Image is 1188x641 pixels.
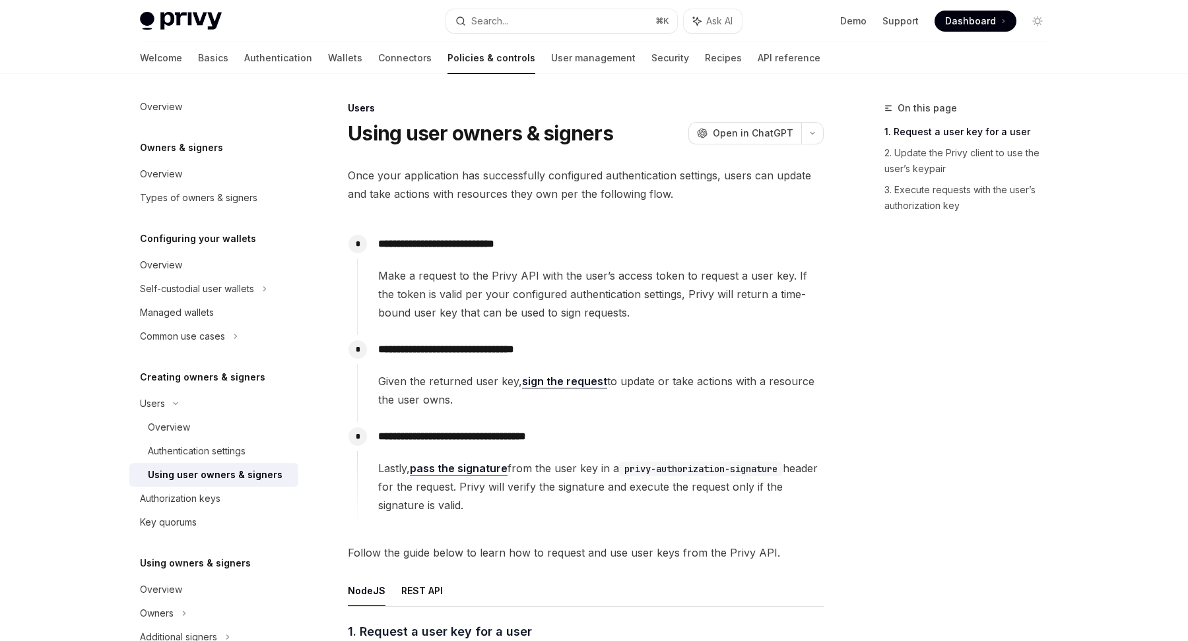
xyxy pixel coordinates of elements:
[140,491,220,506] div: Authorization keys
[348,543,824,562] span: Follow the guide below to learn how to request and use user keys from the Privy API.
[619,462,783,476] code: privy-authorization-signature
[706,15,733,28] span: Ask AI
[129,301,298,324] a: Managed wallets
[551,42,636,74] a: User management
[378,459,823,514] span: Lastly, from the user key in a header for the request. Privy will verify the signature and execut...
[129,439,298,463] a: Authentication settings
[348,166,824,203] span: Once your application has successfully configured authentication settings, users can update and t...
[898,100,957,116] span: On this page
[140,605,174,621] div: Owners
[140,328,225,344] div: Common use cases
[140,231,256,247] h5: Configuring your wallets
[688,122,801,144] button: Open in ChatGPT
[129,487,298,510] a: Authorization keys
[945,15,996,28] span: Dashboard
[884,121,1059,142] a: 1. Request a user key for a user
[140,99,182,115] div: Overview
[140,369,265,385] h5: Creating owners & signers
[328,42,362,74] a: Wallets
[348,102,824,115] div: Users
[471,13,508,29] div: Search...
[1027,11,1048,32] button: Toggle dark mode
[140,555,251,571] h5: Using owners & signers
[651,42,689,74] a: Security
[129,510,298,534] a: Key quorums
[378,372,823,409] span: Given the returned user key, to update or take actions with a resource the user owns.
[758,42,820,74] a: API reference
[129,95,298,119] a: Overview
[129,162,298,186] a: Overview
[935,11,1016,32] a: Dashboard
[140,281,254,297] div: Self-custodial user wallets
[140,396,165,412] div: Users
[140,257,182,273] div: Overview
[378,42,432,74] a: Connectors
[140,140,223,156] h5: Owners & signers
[198,42,228,74] a: Basics
[140,42,182,74] a: Welcome
[140,305,214,320] div: Managed wallets
[378,266,823,322] span: Make a request to the Privy API with the user’s access token to request a user key. If the token ...
[129,578,298,601] a: Overview
[129,253,298,277] a: Overview
[348,121,613,145] h1: Using user owners & signers
[882,15,919,28] a: Support
[244,42,312,74] a: Authentication
[447,42,535,74] a: Policies & controls
[348,575,385,606] button: NodeJS
[129,415,298,439] a: Overview
[140,514,197,530] div: Key quorums
[129,186,298,210] a: Types of owners & signers
[655,16,669,26] span: ⌘ K
[522,375,607,388] a: sign the request
[884,142,1059,179] a: 2. Update the Privy client to use the user’s keypair
[410,462,508,475] a: pass the signature
[348,623,532,640] span: 1. Request a user key for a user
[705,42,742,74] a: Recipes
[401,575,443,606] button: REST API
[140,582,182,597] div: Overview
[148,419,190,435] div: Overview
[713,127,793,140] span: Open in ChatGPT
[129,463,298,487] a: Using user owners & signers
[148,443,246,459] div: Authentication settings
[446,9,677,33] button: Search...⌘K
[884,179,1059,216] a: 3. Execute requests with the user’s authorization key
[140,190,257,206] div: Types of owners & signers
[140,12,222,30] img: light logo
[684,9,742,33] button: Ask AI
[840,15,867,28] a: Demo
[140,166,182,182] div: Overview
[148,467,282,483] div: Using user owners & signers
